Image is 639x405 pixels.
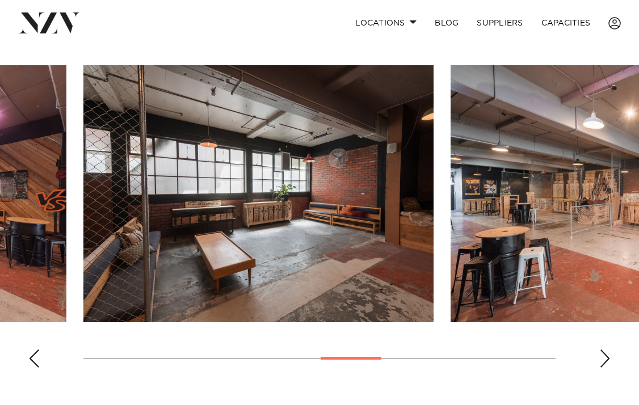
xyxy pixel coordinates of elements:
swiper-slide: 6 / 10 [83,65,434,322]
a: SUPPLIERS [468,11,532,35]
a: Locations [346,11,426,35]
a: Capacities [532,11,600,35]
a: BLOG [426,11,468,35]
img: nzv-logo.png [18,12,80,33]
